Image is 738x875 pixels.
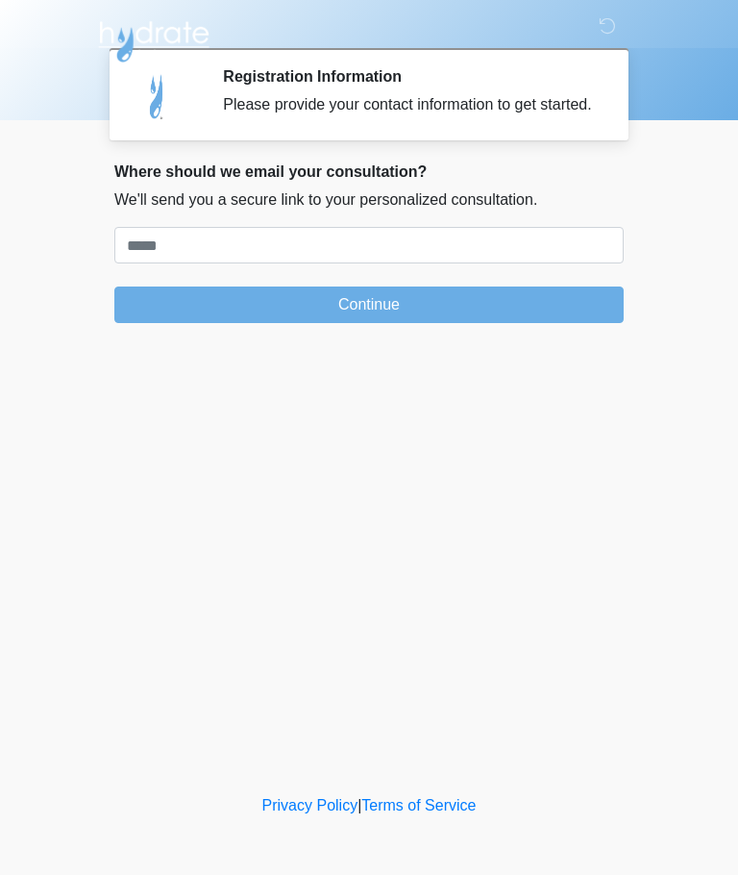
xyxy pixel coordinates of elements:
[114,188,624,212] p: We'll send you a secure link to your personalized consultation.
[129,67,186,125] img: Agent Avatar
[95,14,212,63] img: Hydrate IV Bar - Arcadia Logo
[114,162,624,181] h2: Where should we email your consultation?
[361,797,476,813] a: Terms of Service
[357,797,361,813] a: |
[262,797,358,813] a: Privacy Policy
[223,93,595,116] div: Please provide your contact information to get started.
[114,287,624,323] button: Continue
